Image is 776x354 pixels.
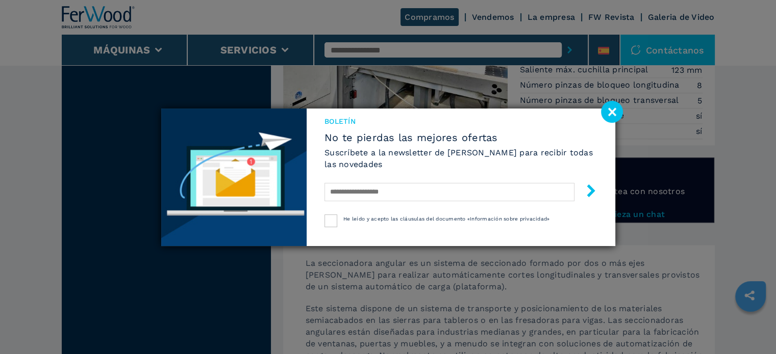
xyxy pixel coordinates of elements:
h6: Suscríbete a la newsletter de [PERSON_NAME] para recibir todas las novedades [324,147,597,170]
img: Newsletter image [161,108,307,246]
span: Boletín [324,116,597,126]
span: No te pierdas las mejores ofertas [324,131,597,144]
span: He leído y acepto las cláusulas del documento «Información sobre privacidad» [343,216,549,222]
button: submit-button [574,180,597,204]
